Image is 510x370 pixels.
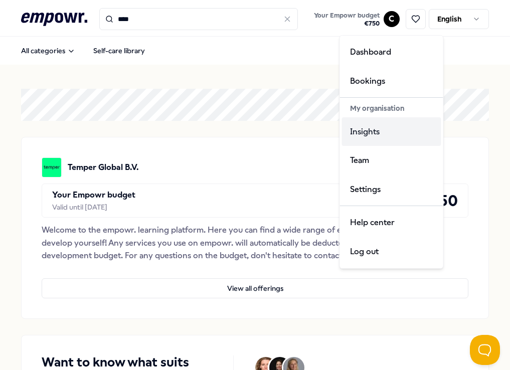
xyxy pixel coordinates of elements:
[342,208,441,237] a: Help center
[342,117,441,146] a: Insights
[342,146,441,175] a: Team
[342,67,441,96] a: Bookings
[339,35,444,269] div: C
[342,100,441,117] div: My organisation
[342,175,441,204] a: Settings
[342,237,441,266] div: Log out
[342,38,441,67] a: Dashboard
